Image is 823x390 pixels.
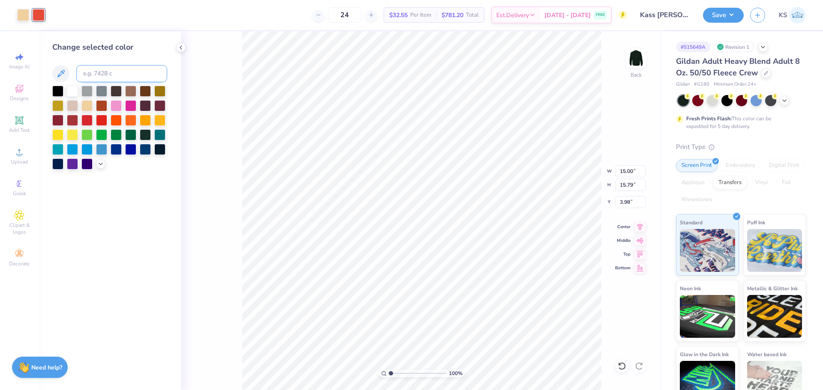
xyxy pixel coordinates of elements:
div: This color can be expedited for 5 day delivery. [686,115,792,130]
input: e.g. 7428 c [76,65,167,82]
span: Neon Ink [680,284,701,293]
span: Center [615,224,631,230]
span: Clipart & logos [4,222,34,235]
span: Glow in the Dark Ink [680,350,729,359]
span: Upload [11,158,28,165]
div: Print Type [676,142,806,152]
span: Middle [615,238,631,244]
img: Metallic & Glitter Ink [747,295,802,338]
span: Minimum Order: 24 + [714,81,757,88]
img: Back [628,50,645,67]
input: – – [328,7,361,23]
span: Per Item [410,11,431,20]
img: Neon Ink [680,295,735,338]
img: Standard [680,229,735,272]
span: FREE [596,12,605,18]
a: KS [779,7,806,24]
div: Screen Print [676,159,718,172]
span: Bottom [615,265,631,271]
strong: Fresh Prints Flash: [686,115,732,122]
span: Gildan [676,81,690,88]
span: # G180 [694,81,709,88]
span: Image AI [9,63,30,70]
span: Est. Delivery [496,11,529,20]
span: Add Text [9,127,30,134]
span: Gildan Adult Heavy Blend Adult 8 Oz. 50/50 Fleece Crew [676,56,800,78]
div: Transfers [713,176,747,189]
div: Revision 1 [715,42,754,52]
span: [DATE] - [DATE] [544,11,591,20]
span: $781.20 [442,11,463,20]
input: Untitled Design [634,6,697,24]
img: Puff Ink [747,229,802,272]
span: Total [466,11,479,20]
div: Rhinestones [676,194,718,206]
div: Embroidery [720,159,761,172]
span: Puff Ink [747,218,765,227]
span: KS [779,10,787,20]
button: Save [703,8,744,23]
span: Greek [13,190,26,197]
div: Change selected color [52,42,167,53]
div: Back [631,71,642,79]
span: Top [615,251,631,257]
img: Kath Sales [789,7,806,24]
strong: Need help? [31,363,62,372]
div: Applique [676,176,710,189]
span: Designs [10,95,29,102]
div: Digital Print [763,159,805,172]
span: $32.55 [389,11,408,20]
span: Metallic & Glitter Ink [747,284,798,293]
span: Decorate [9,260,30,267]
div: Vinyl [750,176,774,189]
div: # 515649A [676,42,710,52]
div: Foil [776,176,796,189]
span: 100 % [449,369,463,377]
span: Water based Ink [747,350,787,359]
span: Standard [680,218,703,227]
